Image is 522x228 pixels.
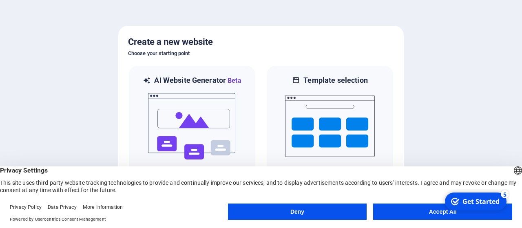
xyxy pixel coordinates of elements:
[60,1,69,9] div: 5
[303,75,367,85] h6: Template selection
[22,8,59,17] div: Get Started
[128,35,394,49] h5: Create a new website
[128,49,394,58] h6: Choose your starting point
[266,65,394,193] div: Template selectionChoose from 150+ templates and adjust it to you needs.
[128,65,256,193] div: AI Website GeneratorBetaaiLet the AI Website Generator create a website based on your input.
[226,77,241,84] span: Beta
[147,86,237,167] img: ai
[154,75,241,86] h6: AI Website Generator
[4,3,66,21] div: Get Started 5 items remaining, 0% complete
